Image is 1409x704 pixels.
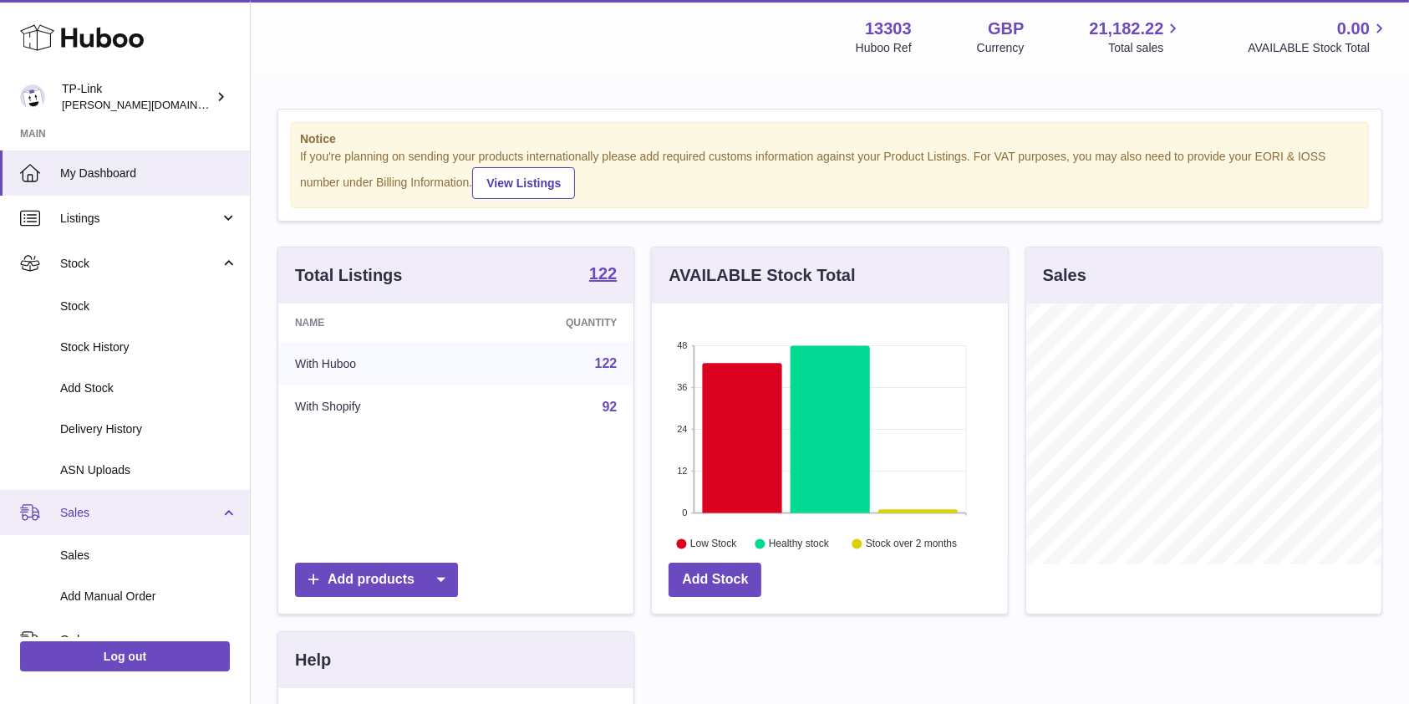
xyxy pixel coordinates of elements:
[678,424,688,434] text: 24
[678,340,688,350] text: 48
[988,18,1024,40] strong: GBP
[595,356,618,370] a: 122
[865,18,912,40] strong: 13303
[856,40,912,56] div: Huboo Ref
[1089,18,1183,56] a: 21,182.22 Total sales
[472,167,575,199] a: View Listings
[278,385,470,429] td: With Shopify
[769,538,830,549] text: Healthy stock
[669,264,855,287] h3: AVAILABLE Stock Total
[589,265,617,282] strong: 122
[60,462,237,478] span: ASN Uploads
[60,339,237,355] span: Stock History
[278,342,470,385] td: With Huboo
[278,304,470,342] th: Name
[678,466,688,476] text: 12
[60,211,220,227] span: Listings
[60,421,237,437] span: Delivery History
[866,538,957,549] text: Stock over 2 months
[60,298,237,314] span: Stock
[295,563,458,597] a: Add products
[300,131,1360,147] strong: Notice
[470,304,633,342] th: Quantity
[300,149,1360,199] div: If you're planning on sending your products internationally please add required customs informati...
[589,265,617,285] a: 122
[295,264,403,287] h3: Total Listings
[62,81,212,113] div: TP-Link
[295,649,331,671] h3: Help
[1043,264,1086,287] h3: Sales
[1089,18,1163,40] span: 21,182.22
[683,508,688,518] text: 0
[60,505,220,521] span: Sales
[60,256,220,272] span: Stock
[1248,18,1389,56] a: 0.00 AVAILABLE Stock Total
[20,84,45,110] img: susie.li@tp-link.com
[1108,40,1183,56] span: Total sales
[60,589,237,605] span: Add Manual Order
[1337,18,1370,40] span: 0.00
[669,563,761,597] a: Add Stock
[690,538,737,549] text: Low Stock
[60,632,220,648] span: Orders
[977,40,1025,56] div: Currency
[60,166,237,181] span: My Dashboard
[60,548,237,564] span: Sales
[1248,40,1389,56] span: AVAILABLE Stock Total
[60,380,237,396] span: Add Stock
[62,98,422,111] span: [PERSON_NAME][DOMAIN_NAME][EMAIL_ADDRESS][DOMAIN_NAME]
[603,400,618,414] a: 92
[678,382,688,392] text: 36
[20,641,230,671] a: Log out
